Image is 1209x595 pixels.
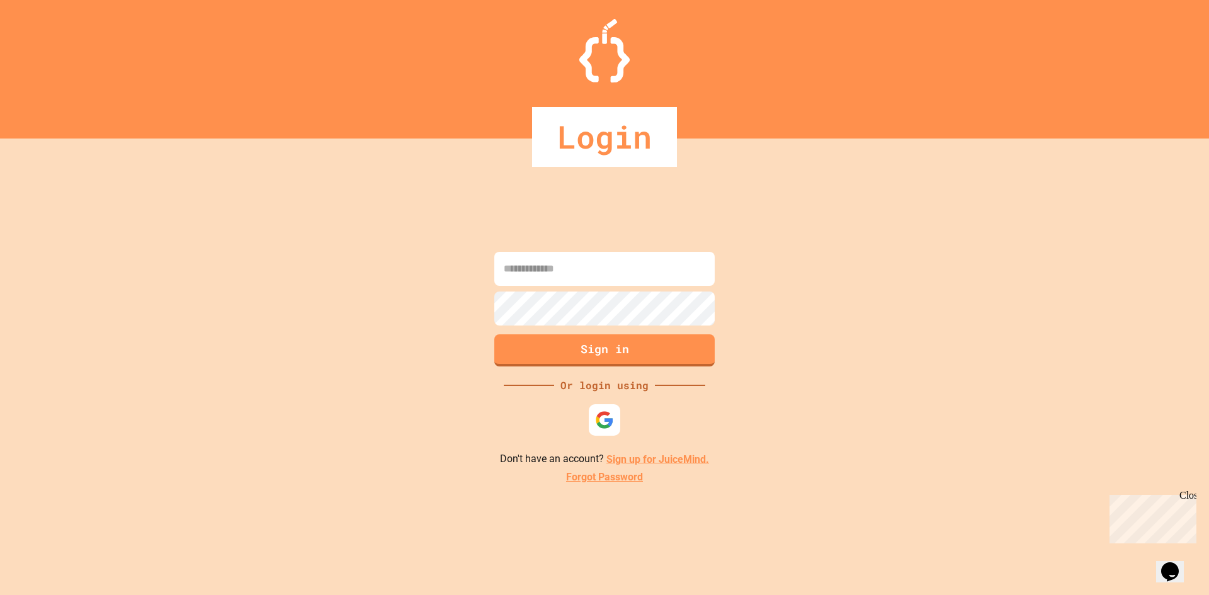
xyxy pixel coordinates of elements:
[595,411,614,429] img: google-icon.svg
[554,378,655,393] div: Or login using
[566,470,643,485] a: Forgot Password
[579,19,630,82] img: Logo.svg
[606,453,709,465] a: Sign up for JuiceMind.
[5,5,87,80] div: Chat with us now!Close
[1104,490,1196,543] iframe: chat widget
[494,334,715,366] button: Sign in
[532,107,677,167] div: Login
[1156,545,1196,582] iframe: chat widget
[500,451,709,467] p: Don't have an account?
